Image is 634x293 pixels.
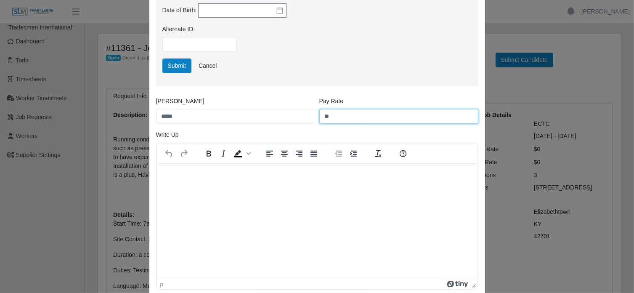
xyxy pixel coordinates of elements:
[162,59,192,73] button: Submit
[231,148,252,160] div: Background color Black
[469,279,477,289] div: Press the Up and Down arrow keys to resize the editor.
[292,148,306,160] button: Align right
[162,148,176,160] button: Undo
[307,148,321,160] button: Justify
[277,148,292,160] button: Align center
[156,131,179,139] label: Write Up
[371,148,385,160] button: Clear formatting
[160,281,164,288] div: p
[332,148,346,160] button: Decrease indent
[162,25,195,34] label: Alternate ID:
[319,97,344,106] label: Pay Rate
[177,148,191,160] button: Redo
[447,281,468,288] a: Powered by Tiny
[157,163,477,279] iframe: Rich Text Area
[202,148,216,160] button: Bold
[396,148,410,160] button: Help
[346,148,361,160] button: Increase indent
[263,148,277,160] button: Align left
[216,148,231,160] button: Italic
[156,97,204,106] label: [PERSON_NAME]
[193,59,223,73] a: Cancel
